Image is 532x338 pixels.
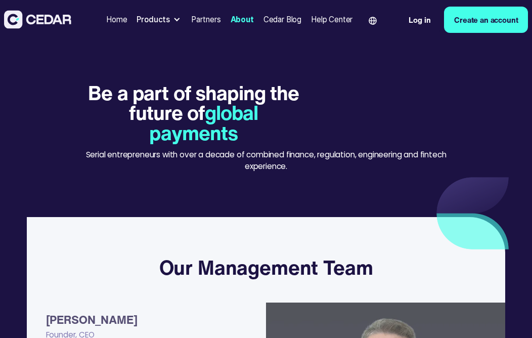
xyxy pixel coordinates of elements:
[85,149,447,173] p: Serial entrepreneurs with over a decade of combined finance, regulation, engineering and fintech ...
[133,10,186,29] div: Products
[46,310,247,329] div: [PERSON_NAME]
[398,7,440,33] a: Log in
[187,9,225,31] a: Partners
[409,14,430,26] div: Log in
[259,9,305,31] a: Cedar Blog
[137,14,170,26] div: Products
[159,256,373,279] h3: Our Management Team
[149,98,258,147] span: global payments
[307,9,356,31] a: Help Center
[369,17,377,25] img: world icon
[227,9,257,31] a: About
[444,7,528,33] a: Create an account
[311,14,352,26] div: Help Center
[263,14,301,26] div: Cedar Blog
[191,14,221,26] div: Partners
[231,14,254,26] div: About
[85,83,302,143] h1: Be a part of shaping the future of
[103,9,131,31] a: Home
[106,14,127,26] div: Home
